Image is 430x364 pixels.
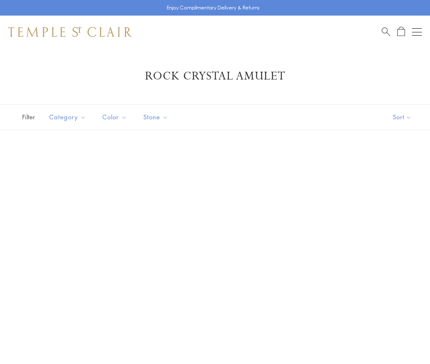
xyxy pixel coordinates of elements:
[397,27,405,37] a: Open Shopping Bag
[20,69,410,84] h1: Rock Crystal Amulet
[167,4,260,12] p: Enjoy Complimentary Delivery & Returns
[98,112,133,122] span: Color
[139,112,174,122] span: Stone
[8,27,132,37] img: Temple St. Clair
[374,105,430,130] button: Show sort by
[96,108,133,126] button: Color
[137,108,174,126] button: Stone
[412,27,422,37] button: Open navigation
[43,108,92,126] button: Category
[382,27,390,37] a: Search
[45,112,92,122] span: Category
